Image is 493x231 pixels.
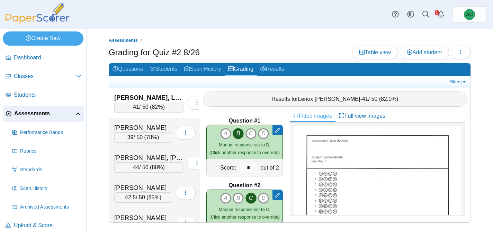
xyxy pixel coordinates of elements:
span: Lenox [PERSON_NAME] [298,96,360,102]
a: Scan History [181,63,225,76]
a: Rubrics [10,143,84,160]
span: Manual response set to C. [219,207,270,212]
span: 41 [362,96,368,102]
i: A [220,128,231,139]
div: Results for - / 50 ( ) [203,92,467,107]
i: A [220,193,231,204]
span: 41 [133,104,139,110]
span: Standards [20,166,81,173]
div: / 50 ( ) [114,102,183,112]
div: [PERSON_NAME], Lenox [114,93,183,102]
i: C [245,193,257,204]
h1: Grading for Quiz #2 8/26 [109,47,200,58]
a: Assessments [3,106,84,122]
span: 82.0% [381,96,396,102]
span: 42.5 [125,194,136,200]
div: / 50 ( ) [114,162,183,173]
span: 44 [133,164,139,170]
span: Performance Bands [20,129,81,136]
span: Rubrics [20,148,81,155]
a: Students [3,87,84,104]
a: Results [257,63,288,76]
a: Alerts [433,7,449,22]
span: Andrew Christman [466,12,473,17]
a: Filters [448,78,469,85]
a: Performance Bands [10,124,84,141]
i: B [233,128,244,139]
span: 88% [152,164,163,170]
span: Add student [407,49,442,55]
a: Andrew Christman [452,6,487,23]
a: PaperScorer [3,19,72,25]
a: Table view [352,46,398,59]
b: Question #1 [229,117,261,125]
a: Questions [109,63,146,76]
div: / 50 ( ) [114,132,172,143]
span: Dashboard [14,54,81,61]
small: (Click another response to override) [209,142,280,155]
i: D [258,128,269,139]
span: Scan History [20,185,81,192]
div: [PERSON_NAME], [PERSON_NAME] [PERSON_NAME] [114,153,183,162]
a: Dashboard [3,50,84,66]
span: 85% [149,194,160,200]
span: Classes [14,73,76,80]
span: Students [14,91,81,99]
a: Classes [3,68,84,85]
span: Upload & Score [14,222,81,229]
img: PaperScorer [3,3,72,24]
span: Assessments [14,110,75,117]
div: out of 2 [259,159,282,176]
a: Students [146,63,181,76]
div: [PERSON_NAME] [114,183,172,192]
span: Assessments [109,38,138,43]
a: Scan History [10,180,84,197]
a: Archived Assessments [10,199,84,215]
div: / 50 ( ) [114,192,172,203]
span: Archived Assessments [20,204,81,211]
a: Assessments [107,36,140,45]
a: Add student [400,46,449,59]
span: Table view [359,49,391,55]
a: Fitted images [290,110,335,122]
i: C [245,128,257,139]
a: Create New [3,31,83,45]
small: (Click another response to override) [209,207,280,220]
a: Grading [225,63,257,76]
span: 39 [127,134,134,140]
a: Standards [10,162,84,178]
a: Full view images [335,110,389,122]
b: Question #2 [229,182,261,189]
span: Manual response set to B. [219,142,270,147]
i: D [258,193,269,204]
div: Score: [207,159,238,176]
span: Andrew Christman [464,9,475,20]
i: B [233,193,244,204]
div: [PERSON_NAME] [114,213,172,222]
span: 82% [152,104,163,110]
span: 78% [146,134,157,140]
div: [PERSON_NAME] [114,123,172,132]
